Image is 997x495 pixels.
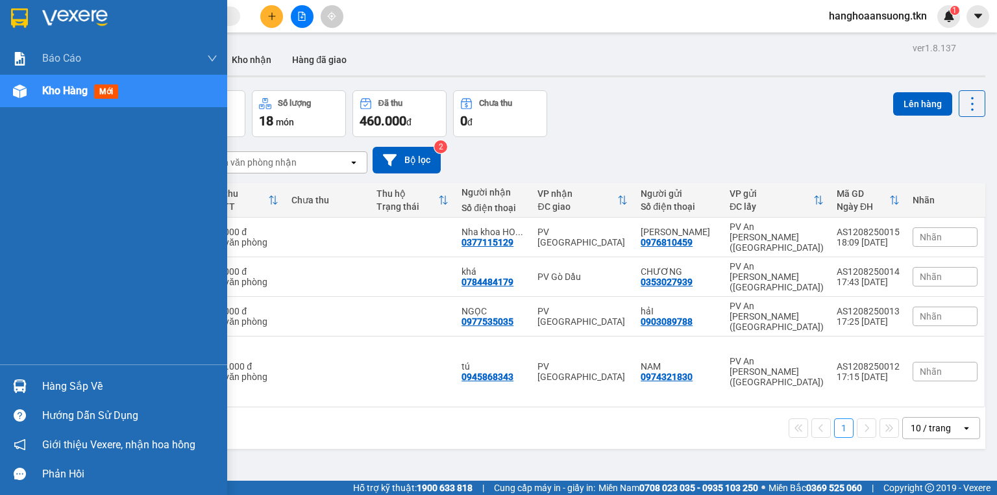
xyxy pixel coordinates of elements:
span: down [207,53,217,64]
div: CHƯƠNG [641,266,717,277]
span: Kho hàng [42,84,88,97]
div: Nha khoa HOA SEN [462,227,524,237]
button: Bộ lọc [373,147,441,173]
div: 17:25 [DATE] [837,316,900,327]
span: file-add [297,12,306,21]
div: tú [462,361,524,372]
div: AS1208250013 [837,306,900,316]
span: Hỗ trợ kỹ thuật: [353,481,473,495]
div: PV [GEOGRAPHIC_DATA] [537,306,628,327]
img: solution-icon [13,52,27,66]
button: aim [321,5,343,28]
div: HTTT [211,201,267,212]
button: Số lượng18món [252,90,346,137]
div: Tại văn phòng [211,277,278,287]
button: Kho nhận [221,44,282,75]
th: Toggle SortBy [370,183,455,218]
span: copyright [925,483,934,492]
div: Số điện thoại [641,201,717,212]
span: mới [94,84,118,99]
button: Hàng đã giao [282,44,357,75]
div: ver 1.8.137 [913,41,956,55]
div: 0974321830 [641,372,693,382]
div: PV An [PERSON_NAME] ([GEOGRAPHIC_DATA]) [730,222,824,253]
span: Giới thiệu Vexere, nhận hoa hồng [42,437,195,453]
div: NAM [641,361,717,372]
img: warehouse-icon [13,84,27,98]
div: ĐC giao [537,201,617,212]
span: notification [14,438,26,451]
div: PV [GEOGRAPHIC_DATA] [537,361,628,382]
div: NGỌC [462,306,524,316]
div: Phản hồi [42,464,217,484]
div: 20.000 đ [211,306,278,316]
div: 10 / trang [911,422,951,435]
svg: open [961,423,972,433]
strong: 1900 633 818 [417,483,473,493]
span: đ [406,117,412,127]
div: Người nhận [462,187,524,197]
div: AS1208250012 [837,361,900,372]
div: Tại văn phòng [211,316,278,327]
span: ... [515,227,523,237]
div: 0977535035 [462,316,513,327]
span: caret-down [972,10,984,22]
span: món [276,117,294,127]
div: Số lượng [278,99,311,108]
span: Nhãn [920,366,942,377]
div: 20.000 đ [211,227,278,237]
span: Nhãn [920,311,942,322]
button: caret-down [966,5,989,28]
div: Số điện thoại [462,203,524,213]
span: hanghoaansuong.tkn [819,8,937,24]
div: 400.000 đ [211,361,278,372]
div: 0353027939 [641,277,693,287]
div: 17:43 [DATE] [837,277,900,287]
div: AS1208250014 [837,266,900,277]
div: PV Gò Dầu [537,272,628,282]
div: Đã thu [211,188,267,199]
div: Đã thu [378,99,402,108]
strong: 0708 023 035 - 0935 103 250 [639,483,758,493]
span: 460.000 [360,113,406,129]
div: PV An [PERSON_NAME] ([GEOGRAPHIC_DATA]) [730,261,824,292]
div: 17:15 [DATE] [837,372,900,382]
div: 0377115129 [462,237,513,247]
th: Toggle SortBy [531,183,634,218]
div: PV An [PERSON_NAME] ([GEOGRAPHIC_DATA]) [730,356,824,387]
img: warehouse-icon [13,379,27,393]
div: Hàng sắp về [42,377,217,396]
div: 0976810459 [641,237,693,247]
button: Chưa thu0đ [453,90,547,137]
div: AS1208250015 [837,227,900,237]
span: message [14,468,26,480]
span: | [872,481,874,495]
div: ĐC lấy [730,201,813,212]
span: Miền Bắc [769,481,862,495]
button: Lên hàng [893,92,952,116]
div: Người gửi [641,188,717,199]
div: Chọn văn phòng nhận [207,156,297,169]
span: | [482,481,484,495]
button: file-add [291,5,314,28]
div: LABO PHÚC HÂN [641,227,717,237]
button: 1 [834,418,854,438]
span: question-circle [14,409,26,422]
span: Nhãn [920,232,942,242]
button: plus [260,5,283,28]
div: PV [GEOGRAPHIC_DATA] [537,227,628,247]
span: Miền Nam [598,481,758,495]
div: Nhãn [913,195,978,205]
div: Chưa thu [479,99,512,108]
span: plus [267,12,277,21]
sup: 1 [950,6,959,15]
div: Tại văn phòng [211,237,278,247]
div: Mã GD [837,188,889,199]
img: icon-new-feature [943,10,955,22]
span: aim [327,12,336,21]
div: PV An [PERSON_NAME] ([GEOGRAPHIC_DATA]) [730,301,824,332]
div: Tại văn phòng [211,372,278,382]
img: logo-vxr [11,8,28,28]
div: Thu hộ [376,188,438,199]
span: Nhãn [920,272,942,282]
